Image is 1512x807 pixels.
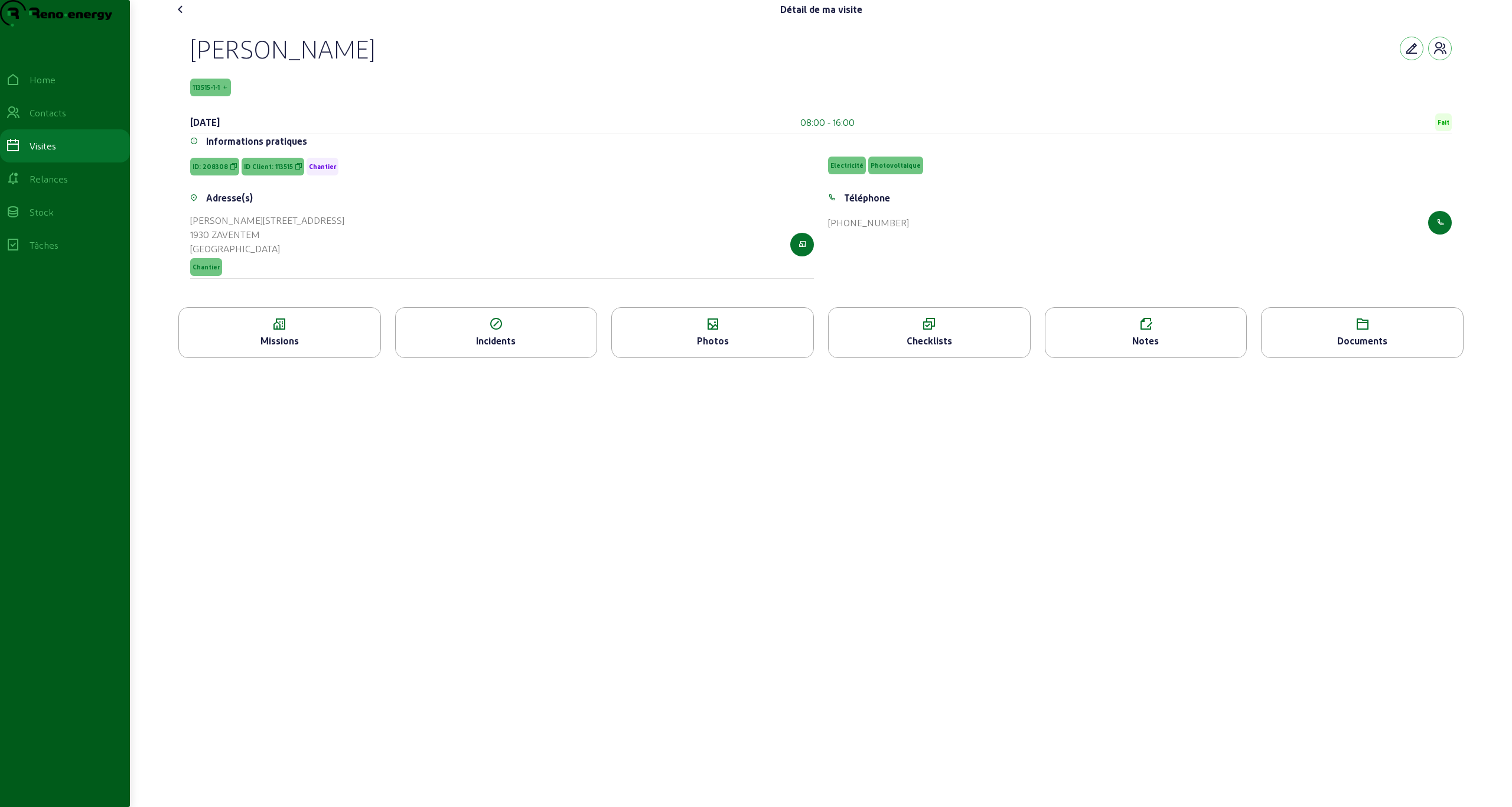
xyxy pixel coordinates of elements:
div: Home [30,73,56,87]
span: Chantier [193,263,220,271]
div: 1930 ZAVENTEM [190,227,344,242]
span: Fait [1438,118,1449,126]
div: Stock [30,205,54,219]
div: [PERSON_NAME] [190,33,375,64]
div: 08:00 - 16:00 [800,115,855,129]
div: Téléphone [844,191,890,205]
div: Missions [179,334,380,348]
div: Visites [30,139,56,153]
span: Photovoltaique [871,161,921,170]
div: Détail de ma visite [780,2,862,17]
div: Tâches [30,238,58,252]
div: Checklists [829,334,1030,348]
div: Photos [612,334,813,348]
div: [PHONE_NUMBER] [828,216,909,230]
span: 113515-1-1 [193,83,220,92]
div: Informations pratiques [206,134,307,148]
div: [DATE] [190,115,220,129]
span: ID: 208308 [193,162,228,171]
span: Chantier [309,162,336,171]
div: [PERSON_NAME][STREET_ADDRESS] [190,213,344,227]
span: ID Client: 113515 [244,162,293,171]
div: Incidents [396,334,597,348]
span: Electricité [830,161,863,170]
div: [GEOGRAPHIC_DATA] [190,242,344,256]
div: Adresse(s) [206,191,253,205]
div: Documents [1262,334,1463,348]
div: Notes [1045,334,1247,348]
div: Contacts [30,106,66,120]
div: Relances [30,172,68,186]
